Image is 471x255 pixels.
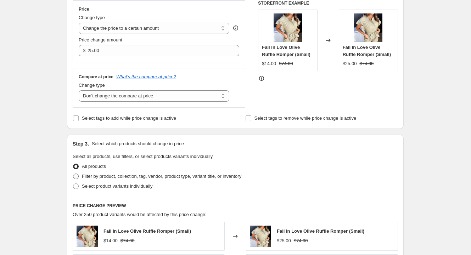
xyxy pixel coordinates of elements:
span: Change type [79,83,105,88]
button: What's the compare at price? [116,74,176,79]
span: All products [82,164,106,169]
strike: $74.00 [294,237,308,244]
img: IMG_4086_jpg_3a5d5f60-525a-4e3e-805a-6ef606b8880e_80x.jpg [274,13,302,42]
div: $25.00 [277,237,291,244]
h3: Price [79,6,89,12]
h6: PRICE CHANGE PREVIEW [73,203,398,209]
span: Over 250 product variants would be affected by this price change: [73,212,207,217]
img: IMG_4086_jpg_3a5d5f60-525a-4e3e-805a-6ef606b8880e_80x.jpg [354,13,382,42]
span: Filter by product, collection, tag, vendor, product type, variant title, or inventory [82,174,241,179]
span: Fall In Love Olive Ruffle Romper (Small) [343,45,391,57]
h2: Step 3. [73,140,89,147]
div: $25.00 [343,60,357,67]
span: Price change amount [79,37,122,42]
h6: STOREFRONT EXAMPLE [258,0,398,6]
strike: $74.00 [359,60,374,67]
strike: $74.00 [279,60,293,67]
span: Fall In Love Olive Ruffle Romper (Small) [103,228,191,234]
span: $ [83,48,85,53]
span: Select tags to add while price change is active [82,115,176,121]
strike: $74.00 [120,237,135,244]
img: IMG_4086_jpg_3a5d5f60-525a-4e3e-805a-6ef606b8880e_80x.jpg [77,226,98,247]
p: Select which products should change in price [92,140,184,147]
span: Fall In Love Olive Ruffle Romper (Small) [277,228,364,234]
span: Select product variants individually [82,183,152,189]
span: Fall In Love Olive Ruffle Romper (Small) [262,45,310,57]
span: Change type [79,15,105,20]
span: Select all products, use filters, or select products variants individually [73,154,213,159]
img: IMG_4086_jpg_3a5d5f60-525a-4e3e-805a-6ef606b8880e_80x.jpg [250,226,271,247]
h3: Compare at price [79,74,113,80]
div: $14.00 [103,237,118,244]
span: Select tags to remove while price change is active [254,115,357,121]
input: 80.00 [88,45,228,56]
div: help [232,24,239,32]
div: $14.00 [262,60,276,67]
